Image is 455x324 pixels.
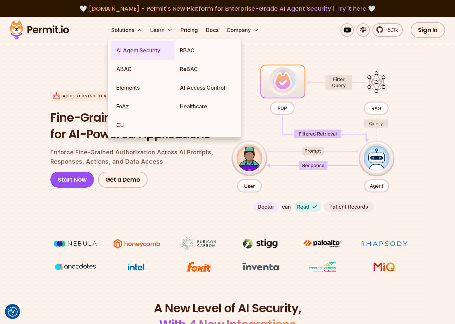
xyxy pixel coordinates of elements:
[175,78,238,97] a: AI Access Control
[361,261,406,273] img: MIQ
[297,237,347,249] img: paloalto
[50,237,100,250] img: Nebula
[174,261,224,273] img: Foxit
[235,261,285,273] img: inventa
[89,4,366,13] span: [DOMAIN_NAME] - Permit's New Platform for Enterprise-Grade AI Agent Security |
[8,307,18,317] button: Consent Preferences
[411,22,445,38] a: Sign In
[98,172,148,188] a: Get a Demo
[111,116,175,134] a: CLI
[109,23,145,37] button: Solutions
[203,23,221,37] a: Docs
[336,4,366,13] a: Try it here
[235,237,285,250] img: Stigg
[297,261,347,273] img: Casa dos Ventos
[50,148,221,166] p: Enforce Fine-Grained Authorization Across AI Prompts, Responses, Actions, and Data Access
[224,23,261,37] button: Company
[7,19,72,41] img: Permit logo
[175,41,238,60] a: RBAC
[16,4,439,13] div: 🤍 🤍
[50,172,94,188] a: Start Now
[148,23,175,37] button: Learn
[111,41,175,60] a: AI Agent Security
[112,261,162,273] img: Intel
[359,237,409,250] img: Rhapsody Health
[111,97,175,116] a: FoAz
[174,237,224,250] img: Rubicon
[111,78,175,97] a: Elements
[384,26,398,34] span: 5.3k
[175,60,238,78] a: ReBAC
[50,109,221,142] h1: Fine-Grained Permissions for AI-Powered Applications
[112,237,162,250] img: Honeycomb
[50,261,100,273] img: vega
[8,307,18,317] img: Revisit consent button
[111,60,175,78] a: ABAC
[175,97,238,116] a: Healthcare
[372,23,403,37] a: 5.3k
[178,23,201,37] a: Pricing
[63,94,131,99] p: Access control for AI Identity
